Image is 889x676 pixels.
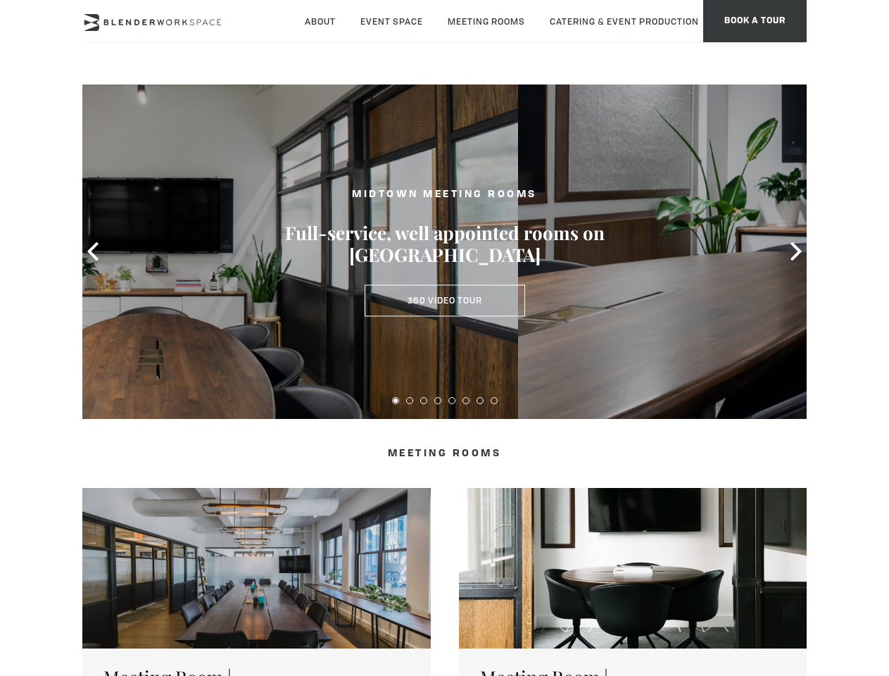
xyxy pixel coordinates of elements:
iframe: Chat Widget [636,496,889,676]
h4: Meeting Rooms [153,447,736,460]
a: 360 Video Tour [365,284,525,317]
h3: Full-service, well appointed rooms on [GEOGRAPHIC_DATA] [283,223,607,266]
h2: MIDTOWN MEETING ROOMS [283,187,607,204]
